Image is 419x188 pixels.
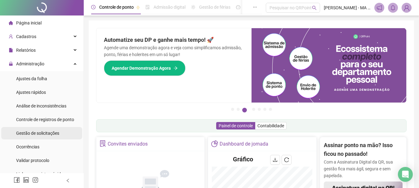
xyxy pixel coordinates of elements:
[237,108,240,111] button: 2
[91,5,96,9] span: clock-circle
[377,5,382,11] span: notification
[257,123,284,128] span: Contabilidade
[258,108,261,111] button: 5
[16,103,66,108] span: Análise de inconsistências
[9,62,13,66] span: lock
[16,61,44,66] span: Administração
[104,60,185,76] button: Agendar Demonstração Agora
[263,108,266,111] button: 6
[145,5,150,9] span: file-done
[252,108,255,111] button: 4
[16,48,36,53] span: Relatórios
[9,34,13,39] span: user-add
[108,139,148,149] div: Convites enviados
[16,172,63,177] span: Link para registro rápido
[99,5,134,10] span: Controle de ponto
[16,34,36,39] span: Cadastros
[16,158,49,163] span: Validar protocolo
[173,66,178,70] span: arrow-right
[252,28,407,103] img: banner%2Fd57e337e-a0d3-4837-9615-f134fc33a8e6.png
[324,4,371,11] span: [PERSON_NAME] - MA CONEGLIAN CENTRAL
[242,108,247,112] button: 3
[66,178,70,183] span: left
[220,139,268,149] div: Dashboard de jornada
[154,5,185,10] span: Admissão digital
[112,65,171,72] span: Agendar Demonstração Agora
[16,90,46,95] span: Ajustes rápidos
[23,177,29,183] span: linkedin
[219,123,253,128] span: Painel de controle
[312,6,317,10] span: search
[236,5,240,9] span: dashboard
[16,131,59,136] span: Gestão de solicitações
[324,159,403,179] p: Com a Assinatura Digital da QR, sua gestão fica mais ágil, segura e sem papelada.
[14,177,20,183] span: facebook
[9,48,13,52] span: file
[16,76,47,81] span: Ajustes da folha
[199,5,230,10] span: Gestão de férias
[233,155,253,164] h4: Gráfico
[284,157,289,162] span: reload
[32,177,38,183] span: instagram
[390,5,396,11] span: bell
[211,140,218,147] span: pie-chart
[104,36,244,44] h2: Automatize seu DP e ganhe mais tempo! 🚀
[16,144,39,149] span: Ocorrências
[9,21,13,25] span: home
[398,167,413,182] div: Open Intercom Messenger
[104,44,244,58] p: Agende uma demonstração agora e veja como simplificamos admissão, ponto, férias e holerites em um...
[136,6,140,9] span: pushpin
[16,20,42,25] span: Página inicial
[191,5,195,9] span: sun
[100,140,106,147] span: solution
[273,157,278,162] span: download
[231,108,234,111] button: 1
[402,3,411,12] img: 30179
[324,141,403,159] h2: Assinar ponto na mão? Isso ficou no passado!
[253,5,257,9] span: ellipsis
[269,108,272,111] button: 7
[16,117,74,122] span: Controle de registros de ponto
